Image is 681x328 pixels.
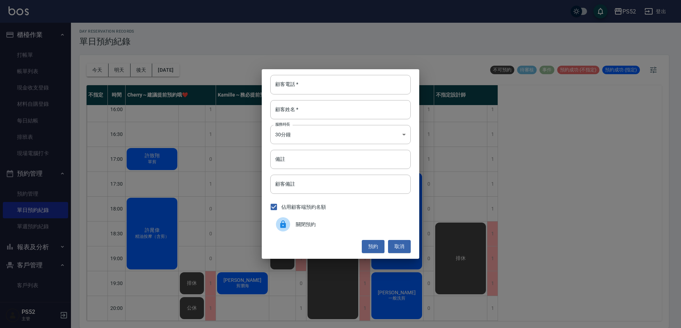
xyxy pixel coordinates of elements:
button: 預約 [362,240,384,253]
label: 服務時長 [275,122,290,127]
span: 佔用顧客端預約名額 [281,203,326,211]
span: 關閉預約 [296,221,405,228]
div: 關閉預約 [270,214,411,234]
button: 取消 [388,240,411,253]
div: 30分鐘 [270,125,411,144]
